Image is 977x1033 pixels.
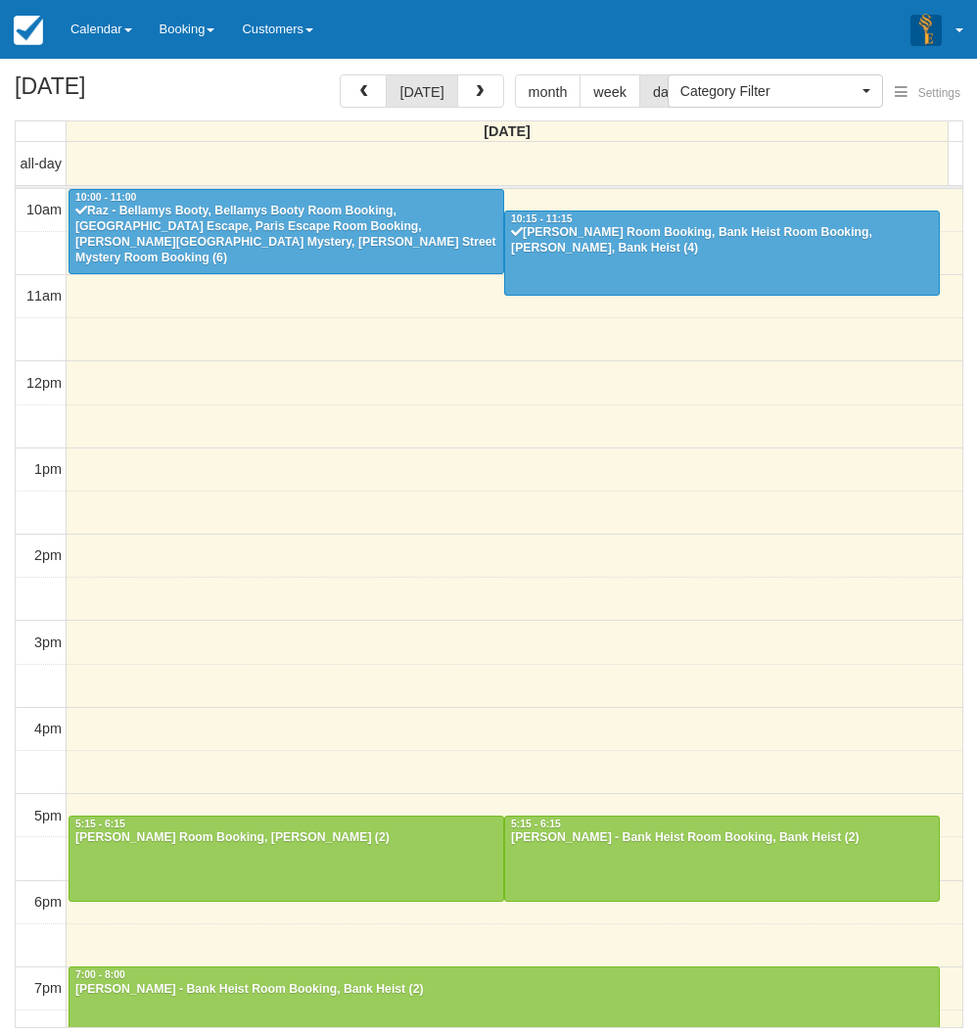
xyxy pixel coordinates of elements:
[34,980,62,996] span: 7pm
[504,816,940,902] a: 5:15 - 6:15[PERSON_NAME] - Bank Heist Room Booking, Bank Heist (2)
[74,830,498,846] div: [PERSON_NAME] Room Booking, [PERSON_NAME] (2)
[668,74,883,108] button: Category Filter
[515,74,582,108] button: month
[34,547,62,563] span: 2pm
[74,982,934,998] div: [PERSON_NAME] - Bank Heist Room Booking, Bank Heist (2)
[510,225,934,257] div: [PERSON_NAME] Room Booking, Bank Heist Room Booking, [PERSON_NAME], Bank Heist (4)
[511,819,561,829] span: 5:15 - 6:15
[918,86,960,100] span: Settings
[21,156,62,171] span: all-day
[34,721,62,736] span: 4pm
[26,202,62,217] span: 10am
[75,819,125,829] span: 5:15 - 6:15
[75,192,136,203] span: 10:00 - 11:00
[34,634,62,650] span: 3pm
[26,288,62,304] span: 11am
[386,74,457,108] button: [DATE]
[15,74,262,111] h2: [DATE]
[580,74,640,108] button: week
[680,81,858,101] span: Category Filter
[75,969,125,980] span: 7:00 - 8:00
[69,816,504,902] a: 5:15 - 6:15[PERSON_NAME] Room Booking, [PERSON_NAME] (2)
[883,79,972,108] button: Settings
[639,74,689,108] button: day
[484,123,531,139] span: [DATE]
[34,461,62,477] span: 1pm
[511,213,572,224] span: 10:15 - 11:15
[74,204,498,266] div: Raz - Bellamys Booty, Bellamys Booty Room Booking, [GEOGRAPHIC_DATA] Escape, Paris Escape Room Bo...
[69,189,504,275] a: 10:00 - 11:00Raz - Bellamys Booty, Bellamys Booty Room Booking, [GEOGRAPHIC_DATA] Escape, Paris E...
[34,894,62,910] span: 6pm
[26,375,62,391] span: 12pm
[14,16,43,45] img: checkfront-main-nav-mini-logo.png
[504,211,940,297] a: 10:15 - 11:15[PERSON_NAME] Room Booking, Bank Heist Room Booking, [PERSON_NAME], Bank Heist (4)
[34,808,62,823] span: 5pm
[910,14,942,45] img: A3
[510,830,934,846] div: [PERSON_NAME] - Bank Heist Room Booking, Bank Heist (2)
